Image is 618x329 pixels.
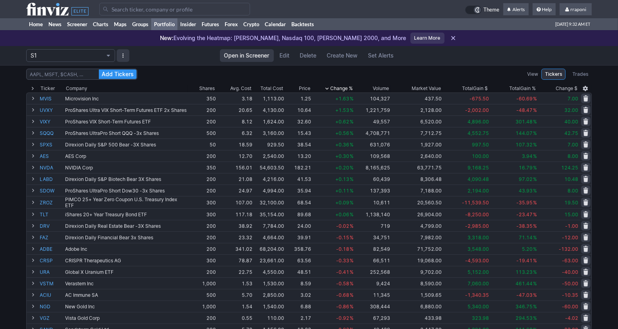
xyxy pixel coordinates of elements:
td: 10.64 [285,104,312,115]
td: 22.75 [217,266,253,277]
td: 4,130.00 [253,104,285,115]
span: 4,552.75 [468,130,489,136]
td: 1,138,140 [354,208,391,220]
a: Create New [323,49,362,62]
td: 109,568 [354,150,391,162]
a: Backtests [289,18,317,30]
td: 50 [188,139,217,150]
td: 117.18 [217,208,253,220]
span: 144.07 [516,130,533,136]
a: URA [40,266,64,277]
td: 300 [188,208,217,220]
div: ProShares VIX Short-Term Futures ETF [65,119,187,125]
td: 341.02 [217,243,253,254]
span: 3,548.00 [468,246,489,252]
div: Direxion Daily S&P Biotech Bear 3X Shares [65,176,187,182]
a: Home [26,18,46,30]
input: Search [99,3,250,15]
span: % [533,246,537,252]
td: 4,799.00 [391,220,443,231]
td: 9,702.00 [391,266,443,277]
a: FAZ [40,232,64,243]
span: +0.13 [335,176,349,182]
span: Change $ [556,85,578,92]
a: DRV [40,220,64,231]
td: 2,640.00 [391,150,443,162]
span: % [350,258,354,264]
div: Direxion Daily Real Estate Bear -3X Shares [65,223,187,229]
span: 42.75 [564,130,578,136]
td: 200 [188,243,217,254]
td: 68,204.00 [253,243,285,254]
span: % [533,176,537,182]
td: 1,113.00 [253,92,285,104]
td: 437.50 [391,92,443,104]
span: +0.06 [335,212,349,217]
td: 7,982.00 [391,231,443,243]
td: 3,160.00 [253,127,285,139]
span: 301.48 [516,119,533,125]
span: % [533,212,537,217]
td: 8,306.48 [391,173,443,185]
span: +0.09 [335,200,349,206]
button: Add Tickers [99,69,137,79]
span: -2,002.00 [465,107,489,113]
span: % [533,119,537,125]
span: 113.23 [516,269,533,275]
span: -4,593.00 [465,258,489,264]
span: +0.20 [335,165,349,171]
div: PIMCO 25+ Year Zero Coupon U.S. Treasury Index ETF [65,196,187,208]
a: VIXY [40,116,64,127]
a: TLT [40,209,64,220]
td: 137,393 [354,185,391,196]
input: AAPL, MSFT, $CASH, … [26,69,137,80]
td: 24.97 [217,185,253,196]
td: 60,439 [354,173,391,185]
span: -19.41 [516,258,533,264]
a: Maps [111,18,129,30]
div: NVIDIA Corp [65,165,187,171]
td: 200 [188,266,217,277]
div: ProShares UltraPro Short QQQ -3x Shares [65,130,187,136]
span: % [533,269,537,275]
span: +1.63 [335,96,349,102]
span: 4,090.48 [468,176,489,182]
div: Avg. Cost [231,85,252,92]
span: -50.00 [562,281,578,287]
td: 4,216.00 [253,173,285,185]
a: VGZ [40,312,64,323]
span: 5.20 [522,246,533,252]
td: 104,327 [354,92,391,104]
span: -63.00 [562,258,578,264]
td: 350 [188,92,217,104]
span: -40.00 [562,269,578,275]
a: LABD [40,173,64,185]
td: 200 [188,115,217,127]
span: Change % [330,85,353,92]
span: Open in Screener [224,52,270,60]
td: 48.51 [285,266,312,277]
td: 12.70 [217,150,253,162]
td: 3.18 [217,92,253,104]
td: 18.59 [217,139,253,150]
span: % [350,281,354,287]
td: 54,603.50 [253,162,285,173]
a: SQQQ [40,127,64,139]
div: Direxion Daily Financial Bear 3x Shares [65,235,187,240]
td: 15.43 [285,127,312,139]
td: 34,751 [354,231,391,243]
span: 4,896.00 [468,119,489,125]
span: -0.18 [336,246,349,252]
span: % [533,258,537,264]
span: % [533,235,537,240]
td: 358.76 [285,243,312,254]
div: AES Corp [65,153,187,159]
a: UVXY [40,104,64,115]
span: 71.14 [519,235,533,240]
td: 1.25 [285,92,312,104]
a: rraponi [560,3,592,16]
td: 1,221,759 [354,104,391,115]
a: Portfolio [151,18,177,30]
td: 10,611 [354,196,391,208]
span: 997.50 [472,142,489,148]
